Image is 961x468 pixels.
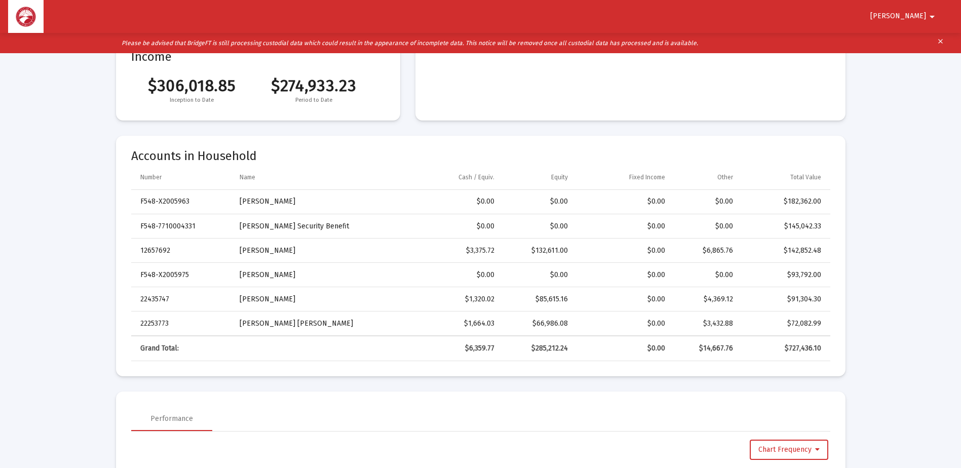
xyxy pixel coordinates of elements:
td: [PERSON_NAME] [PERSON_NAME] [233,311,405,336]
div: $3,432.88 [679,319,733,329]
div: $93,792.00 [747,270,821,280]
td: 12657692 [131,239,233,263]
div: $0.00 [582,270,665,280]
td: Column Name [233,165,405,189]
div: $72,082.99 [747,319,821,329]
div: $182,362.00 [747,197,821,207]
div: $0.00 [509,221,568,231]
div: $727,436.10 [747,343,821,354]
div: $0.00 [412,197,494,207]
td: F548-X2005963 [131,190,233,214]
div: $0.00 [679,197,733,207]
div: $0.00 [582,319,665,329]
div: $3,375.72 [412,246,494,256]
td: Column Fixed Income [575,165,672,189]
td: [PERSON_NAME] Security Benefit [233,214,405,239]
span: Period to Date [253,95,375,105]
td: 22435747 [131,287,233,311]
mat-icon: arrow_drop_down [926,7,938,27]
div: $0.00 [582,343,665,354]
div: $6,359.77 [412,343,494,354]
div: Fixed Income [629,173,665,181]
td: Column Total Value [740,165,830,189]
div: $0.00 [582,197,665,207]
div: $0.00 [509,270,568,280]
div: $0.00 [582,246,665,256]
span: [PERSON_NAME] [870,12,926,21]
td: [PERSON_NAME] [233,190,405,214]
td: 22253773 [131,311,233,336]
div: $0.00 [582,221,665,231]
div: $1,664.03 [412,319,494,329]
td: F548-7710004331 [131,214,233,239]
div: Number [140,173,162,181]
td: Column Other [672,165,740,189]
div: $0.00 [679,221,733,231]
div: $0.00 [412,270,494,280]
div: Cash / Equiv. [458,173,494,181]
td: [PERSON_NAME] [233,287,405,311]
td: F548-X2005975 [131,263,233,287]
td: Column Equity [502,165,575,189]
div: $91,304.30 [747,294,821,304]
span: $306,018.85 [131,76,253,95]
mat-card-title: Income [131,52,385,62]
div: $0.00 [509,197,568,207]
span: Inception to Date [131,95,253,105]
div: $0.00 [412,221,494,231]
div: Name [240,173,255,181]
div: Performance [150,414,193,424]
div: $85,615.16 [509,294,568,304]
div: $0.00 [582,294,665,304]
div: Other [717,173,733,181]
div: Total Value [790,173,821,181]
td: [PERSON_NAME] [233,239,405,263]
td: Column Cash / Equiv. [405,165,502,189]
mat-icon: clear [937,35,944,51]
button: [PERSON_NAME] [858,6,950,26]
td: [PERSON_NAME] [233,263,405,287]
img: Dashboard [16,7,36,27]
div: $132,611.00 [509,246,568,256]
button: Chart Frequency [750,440,828,460]
div: $145,042.33 [747,221,821,231]
div: $285,212.24 [509,343,568,354]
td: Column Number [131,165,233,189]
div: $4,369.12 [679,294,733,304]
div: $66,986.08 [509,319,568,329]
div: Equity [551,173,568,181]
div: $14,667.76 [679,343,733,354]
div: Grand Total: [140,343,226,354]
span: Chart Frequency [758,445,820,454]
div: Data grid [131,165,830,361]
div: $0.00 [679,270,733,280]
div: $1,320.02 [412,294,494,304]
div: $6,865.76 [679,246,733,256]
i: Please be advised that BridgeFT is still processing custodial data which could result in the appe... [122,40,698,47]
div: $142,852.48 [747,246,821,256]
span: $274,933.23 [253,76,375,95]
mat-card-title: Accounts in Household [131,151,830,161]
